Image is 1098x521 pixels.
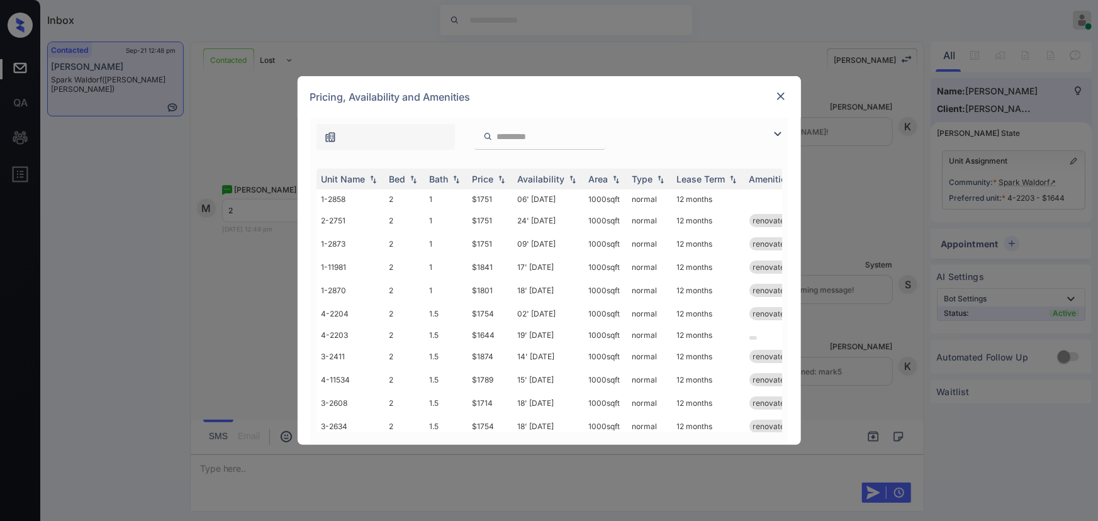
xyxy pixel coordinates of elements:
img: sorting [610,175,622,184]
td: 1000 sqft [584,302,627,325]
td: 1000 sqft [584,209,627,232]
td: normal [627,368,672,391]
td: 2 [384,368,425,391]
td: 12 months [672,415,744,438]
td: 1000 sqft [584,189,627,209]
span: renovated [753,216,790,225]
td: 12 months [672,189,744,209]
td: normal [627,325,672,345]
td: 1000 sqft [584,345,627,368]
div: Type [632,174,653,184]
td: 12 months [672,279,744,302]
span: renovated [753,398,790,408]
span: renovated [753,309,790,318]
div: Unit Name [322,174,366,184]
td: 09' [DATE] [513,232,584,255]
td: 1000 sqft [584,255,627,279]
td: normal [627,415,672,438]
td: $1714 [468,391,513,415]
td: 2 [384,232,425,255]
td: $1751 [468,189,513,209]
td: 1000 sqft [584,232,627,255]
td: normal [627,391,672,415]
td: 2-2751 [317,209,384,232]
td: 1.5 [425,368,468,391]
div: Area [589,174,608,184]
td: 1000 sqft [584,325,627,345]
div: Pricing, Availability and Amenities [298,76,801,118]
td: 3-2411 [317,345,384,368]
td: $1751 [468,209,513,232]
td: $1801 [468,279,513,302]
td: 1000 sqft [584,391,627,415]
span: renovated [753,422,790,431]
td: 17' [DATE] [513,255,584,279]
span: renovated [753,262,790,272]
td: 18' [DATE] [513,279,584,302]
td: normal [627,302,672,325]
img: sorting [566,175,579,184]
td: 18' [DATE] [513,415,584,438]
img: icon-zuma [770,126,785,142]
td: 12 months [672,368,744,391]
td: normal [627,232,672,255]
div: Lease Term [677,174,725,184]
span: renovated [753,286,790,295]
td: 3-2608 [317,391,384,415]
td: $1789 [468,368,513,391]
div: Availability [518,174,565,184]
td: 1 [425,279,468,302]
td: $1644 [468,325,513,345]
td: 12 months [672,209,744,232]
td: 12 months [672,325,744,345]
img: close [775,90,787,103]
td: 2 [384,255,425,279]
td: 1000 sqft [584,415,627,438]
td: 18' [DATE] [513,391,584,415]
td: normal [627,345,672,368]
td: 12 months [672,302,744,325]
td: 12 months [672,345,744,368]
td: normal [627,279,672,302]
span: renovated [753,375,790,384]
td: normal [627,255,672,279]
td: 24' [DATE] [513,209,584,232]
td: 1 [425,189,468,209]
td: 02' [DATE] [513,302,584,325]
td: 12 months [672,232,744,255]
td: 2 [384,279,425,302]
div: Bed [389,174,406,184]
td: 4-2204 [317,302,384,325]
td: 1 [425,255,468,279]
img: icon-zuma [483,131,493,142]
td: 4-11534 [317,368,384,391]
td: 2 [384,302,425,325]
td: 06' [DATE] [513,189,584,209]
td: 3-2634 [317,415,384,438]
img: sorting [450,175,462,184]
td: 12 months [672,391,744,415]
td: 1000 sqft [584,279,627,302]
img: sorting [654,175,667,184]
td: 15' [DATE] [513,368,584,391]
span: renovated [753,352,790,361]
img: icon-zuma [324,131,337,143]
td: 2 [384,415,425,438]
td: 2 [384,391,425,415]
td: normal [627,189,672,209]
img: sorting [367,175,379,184]
td: 1 [425,209,468,232]
td: 1-11981 [317,255,384,279]
td: 1.5 [425,302,468,325]
td: $1754 [468,415,513,438]
td: $1751 [468,232,513,255]
td: 1.5 [425,415,468,438]
img: sorting [727,175,739,184]
td: 2 [384,209,425,232]
div: Amenities [749,174,792,184]
td: 19' [DATE] [513,325,584,345]
td: 4-2203 [317,325,384,345]
td: normal [627,209,672,232]
td: 2 [384,189,425,209]
td: $1874 [468,345,513,368]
